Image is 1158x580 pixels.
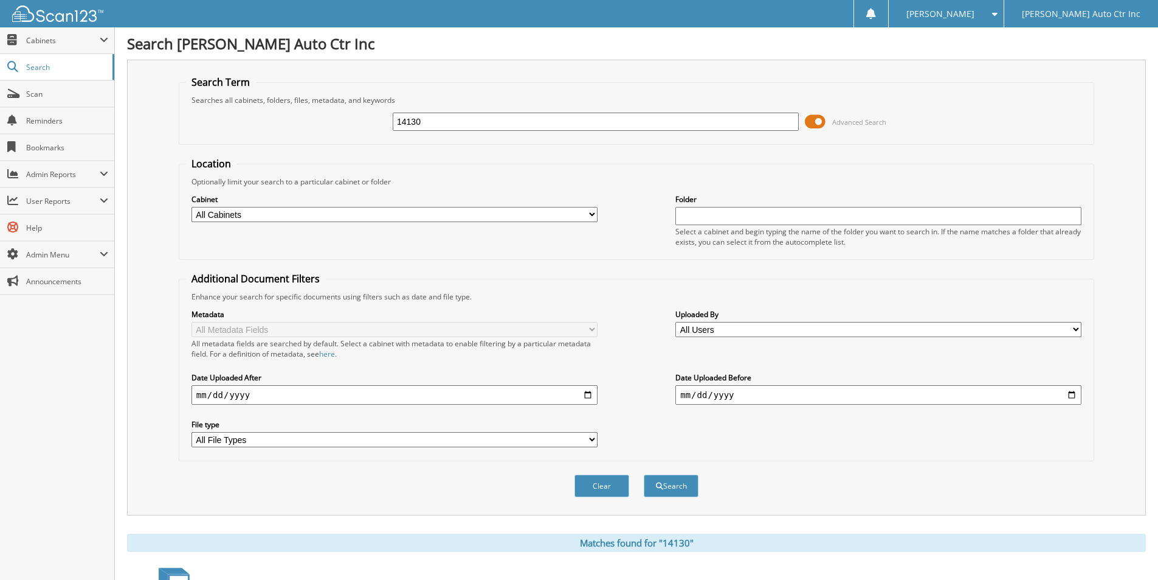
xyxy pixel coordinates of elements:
[185,272,326,285] legend: Additional Document Filters
[26,196,100,206] span: User Reports
[127,534,1146,552] div: Matches found for "14130"
[185,292,1087,302] div: Enhance your search for specific documents using filters such as date and file type.
[675,385,1081,405] input: end
[191,385,598,405] input: start
[185,95,1087,105] div: Searches all cabinets, folders, files, metadata, and keywords
[26,223,108,233] span: Help
[185,157,237,170] legend: Location
[675,372,1081,383] label: Date Uploaded Before
[675,194,1081,204] label: Folder
[675,309,1081,320] label: Uploaded By
[832,117,886,127] span: Advanced Search
[26,116,108,126] span: Reminders
[319,349,335,359] a: here
[26,89,108,99] span: Scan
[12,5,103,22] img: scan123-logo-white.svg
[191,194,598,204] label: Cabinet
[675,226,1081,247] div: Select a cabinet and begin typing the name of the folder you want to search in. If the name match...
[1022,10,1140,18] span: [PERSON_NAME] Auto Ctr Inc
[191,309,598,320] label: Metadata
[26,276,108,287] span: Announcements
[191,419,598,430] label: File type
[127,33,1146,54] h1: Search [PERSON_NAME] Auto Ctr Inc
[26,250,100,260] span: Admin Menu
[26,142,108,153] span: Bookmarks
[185,75,256,89] legend: Search Term
[191,338,598,359] div: All metadata fields are searched by default. Select a cabinet with metadata to enable filtering b...
[574,475,629,497] button: Clear
[906,10,974,18] span: [PERSON_NAME]
[644,475,698,497] button: Search
[191,372,598,383] label: Date Uploaded After
[26,35,100,46] span: Cabinets
[26,62,106,72] span: Search
[185,176,1087,187] div: Optionally limit your search to a particular cabinet or folder
[26,169,100,180] span: Admin Reports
